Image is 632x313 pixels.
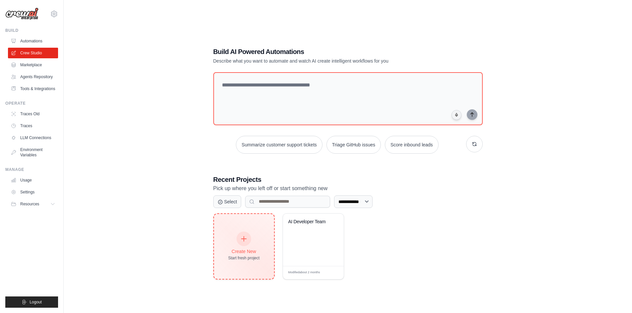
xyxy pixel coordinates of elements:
a: Environment Variables [8,144,58,160]
button: Get new suggestions [466,136,483,152]
a: Traces [8,121,58,131]
div: Start fresh project [228,255,260,261]
h1: Build AI Powered Automations [213,47,436,56]
button: Click to speak your automation idea [452,110,461,120]
button: Logout [5,296,58,308]
div: Create New [228,248,260,255]
div: AI Developer Team [288,219,328,225]
iframe: Chat Widget [599,281,632,313]
button: Select [213,195,242,208]
a: Usage [8,175,58,185]
a: Traces Old [8,109,58,119]
a: Crew Studio [8,48,58,58]
a: Marketplace [8,60,58,70]
button: Score inbound leads [385,136,439,154]
div: Widżet czatu [599,281,632,313]
a: Automations [8,36,58,46]
button: Triage GitHub issues [326,136,381,154]
img: Logo [5,8,38,20]
div: Operate [5,101,58,106]
button: Summarize customer support tickets [236,136,322,154]
span: Edit [328,270,333,275]
a: Tools & Integrations [8,83,58,94]
a: Settings [8,187,58,197]
span: Modified about 2 months [288,270,320,275]
p: Describe what you want to automate and watch AI create intelligent workflows for you [213,58,436,64]
a: Agents Repository [8,72,58,82]
span: Resources [20,201,39,207]
h3: Recent Projects [213,175,483,184]
p: Pick up where you left off or start something new [213,184,483,193]
div: Build [5,28,58,33]
div: Manage [5,167,58,172]
a: LLM Connections [8,132,58,143]
button: Resources [8,199,58,209]
span: Logout [30,299,42,305]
